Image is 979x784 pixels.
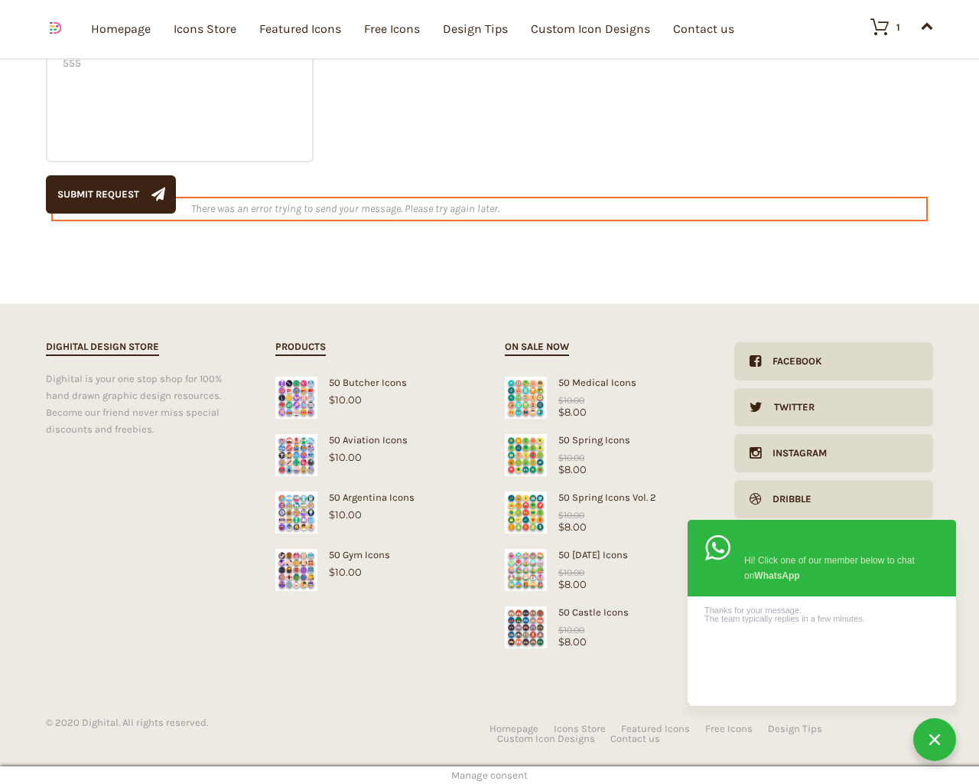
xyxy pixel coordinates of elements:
[329,451,335,463] span: $
[558,578,587,590] bdi: 8.00
[554,724,606,733] a: Icons Store
[734,434,933,472] a: Instagram
[51,197,928,221] div: There was an error trying to send your message. Please try again later.
[329,508,362,521] bdi: 10.00
[896,22,900,32] div: 1
[855,18,900,36] a: 1
[275,377,474,406] a: 50 Butcher Icons$10.00
[621,724,690,733] a: Featured Icons
[558,625,584,635] bdi: 10.00
[329,451,362,463] bdi: 10.00
[489,724,538,733] a: Homepage
[558,395,584,406] bdi: 10.00
[46,717,489,727] div: © 2020 Dighital. All rights reserved.
[734,342,933,381] a: Facebook
[275,549,474,578] a: 50 Gym Icons$10.00
[558,567,564,578] span: $
[558,510,584,521] bdi: 10.00
[505,492,547,534] img: Spring Icons
[734,388,933,426] a: Twitter
[505,377,547,419] img: Medical Icons
[505,434,704,446] div: 50 Spring Icons
[275,549,474,560] div: 50 Gym Icons
[275,338,326,356] h2: Products
[558,635,587,648] bdi: 8.00
[761,434,827,472] div: Instagram
[505,434,704,475] a: Spring Icons50 Spring Icons$8.00
[505,377,704,418] a: Medical Icons50 Medical Icons$8.00
[705,724,753,733] a: Free Icons
[329,566,335,578] span: $
[761,342,822,381] div: Facebook
[558,406,564,418] span: $
[505,606,704,648] a: Castle Icons50 Castle Icons$8.00
[702,606,941,623] div: Thanks for your message. The team typically replies in a few minutes.
[505,338,569,356] h2: On sale now
[57,175,139,214] div: Submit request
[497,733,595,743] a: Custom Icon Designs
[505,434,547,476] img: Spring Icons
[505,606,704,618] div: 50 Castle Icons
[610,733,660,743] a: Contact us
[558,635,564,648] span: $
[275,377,474,388] div: 50 Butcher Icons
[505,549,704,560] div: 50 [DATE] Icons
[768,724,822,733] a: Design Tips
[734,480,933,518] a: Dribble
[46,371,245,438] div: Dighital is your one stop shop for 100% hand drawn graphic design resources. Become our friend ne...
[558,463,587,475] bdi: 8.00
[505,492,704,503] div: 50 Spring Icons Vol. 2
[451,769,528,781] span: Manage consent
[46,338,159,356] h2: Dighital Design Store
[505,377,704,388] div: 50 Medical Icons
[505,549,547,591] img: Easter Icons
[46,47,314,162] textarea: Special mentions
[558,510,564,521] span: $
[558,395,564,406] span: $
[329,394,362,406] bdi: 10.00
[744,550,923,583] div: Hi! Click one of our member below to chat on
[558,625,564,635] span: $
[275,492,474,503] div: 50 Argentina Icons
[558,452,584,463] bdi: 10.00
[329,394,335,406] span: $
[558,452,564,463] span: $
[505,549,704,590] a: Easter Icons50 [DATE] Icons$8.00
[558,578,564,590] span: $
[275,492,474,521] a: 50 Argentina Icons$10.00
[763,388,815,426] div: Twitter
[46,33,314,172] label: Special mentions
[329,566,362,578] bdi: 10.00
[329,508,335,521] span: $
[558,406,587,418] bdi: 8.00
[558,463,564,475] span: $
[275,434,474,463] a: 50 Aviation Icons$10.00
[558,521,587,533] bdi: 8.00
[754,570,799,581] strong: WhatsApp
[46,175,176,214] button: Submit request
[275,434,474,446] div: 50 Aviation Icons
[558,567,584,578] bdi: 10.00
[505,606,547,648] img: Castle Icons
[558,521,564,533] span: $
[505,492,704,533] a: Spring Icons50 Spring Icons Vol. 2$8.00
[761,480,811,518] div: Dribble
